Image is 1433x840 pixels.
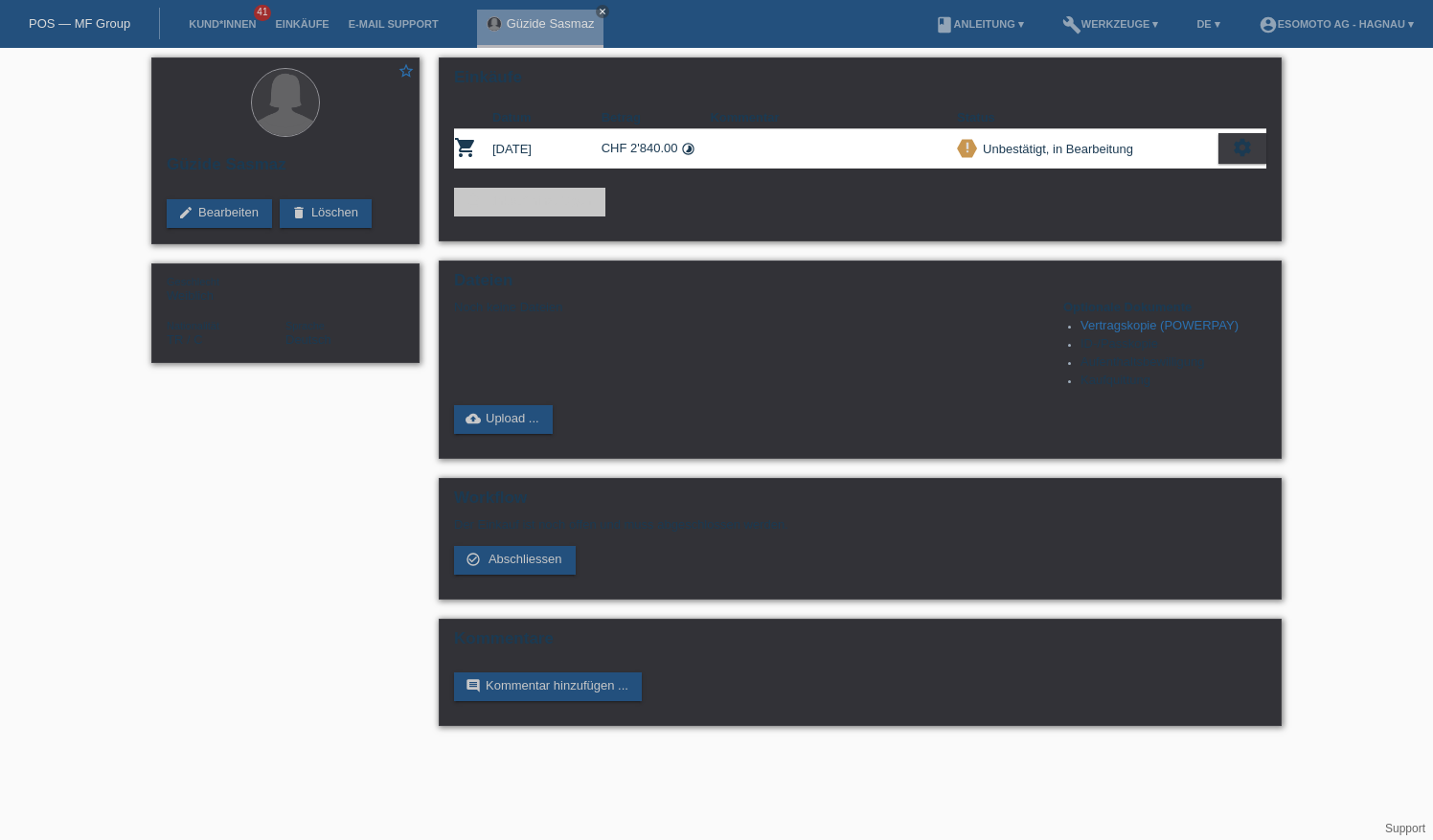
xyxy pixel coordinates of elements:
a: buildWerkzeuge ▾ [1053,18,1169,30]
a: POS — MF Group [29,16,130,31]
h4: Optionale Dokumente [1063,300,1266,314]
div: Unbestätigt, in Bearbeitung [977,139,1133,159]
a: Einkäufe [265,18,338,30]
td: [DATE] [492,129,602,169]
a: DE ▾ [1187,18,1229,30]
li: Kaufquittung [1080,373,1266,391]
i: account_circle [1259,15,1278,34]
th: Kommentar [710,106,957,129]
a: star_border [398,62,415,82]
p: Der Einkauf ist noch offen und muss abgeschlossen werden. [454,517,1266,532]
i: add_shopping_cart [466,193,481,209]
a: check_circle_outline Abschliessen [454,546,576,575]
li: Aufenthaltsbewilligung [1080,354,1266,373]
i: settings [1232,137,1253,158]
th: Betrag [602,106,711,129]
th: Datum [492,106,602,129]
i: book [935,15,954,34]
i: check_circle_outline [466,552,481,567]
i: priority_high [961,141,974,154]
span: Türkei / C / 15.09.2001 [167,332,203,347]
td: CHF 2'840.00 [602,129,711,169]
a: cloud_uploadUpload ... [454,405,553,434]
i: delete [291,205,307,220]
a: E-Mail Support [339,18,448,30]
div: Weiblich [167,274,285,303]
a: Support [1385,822,1425,835]
a: close [596,5,609,18]
a: bookAnleitung ▾ [925,18,1034,30]
i: star_border [398,62,415,79]
span: Sprache [285,320,325,331]
h2: Kommentare [454,629,1266,658]
i: close [598,7,607,16]
span: 41 [254,5,271,21]
i: POSP00028488 [454,136,477,159]
a: editBearbeiten [167,199,272,228]
h2: Güzide Sasmaz [167,155,404,184]
a: deleteLöschen [280,199,372,228]
a: Güzide Sasmaz [507,16,595,31]
a: add_shopping_cartEinkauf hinzufügen [454,188,605,216]
i: edit [178,205,193,220]
h2: Einkäufe [454,68,1266,97]
i: comment [466,678,481,693]
span: Abschliessen [489,552,562,566]
a: commentKommentar hinzufügen ... [454,672,642,701]
h2: Dateien [454,271,1266,300]
div: Noch keine Dateien [454,300,1039,314]
span: Deutsch [285,332,331,347]
a: account_circleEsomoto AG - Hagnau ▾ [1249,18,1423,30]
a: Vertragskopie (POWERPAY) [1080,318,1239,332]
span: Geschlecht [167,276,219,287]
i: cloud_upload [466,411,481,426]
th: Status [957,106,1218,129]
i: Fixe Raten (24 Raten) [681,142,695,156]
a: Kund*innen [179,18,265,30]
span: Nationalität [167,320,219,331]
h2: Workflow [454,488,1266,517]
i: build [1062,15,1081,34]
li: ID-/Passkopie [1080,336,1266,354]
